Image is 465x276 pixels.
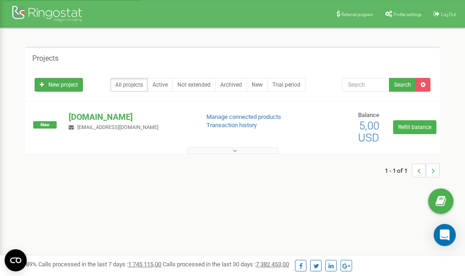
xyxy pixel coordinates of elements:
[77,124,159,130] span: [EMAIL_ADDRESS][DOMAIN_NAME]
[147,78,173,92] a: Active
[247,78,268,92] a: New
[5,249,27,271] button: Open CMP widget
[38,261,161,268] span: Calls processed in the last 7 days :
[163,261,289,268] span: Calls processed in the last 30 days :
[341,12,373,17] span: Referral program
[206,122,257,129] a: Transaction history
[389,78,416,92] button: Search
[342,78,389,92] input: Search
[33,121,57,129] span: New
[394,12,422,17] span: Profile settings
[110,78,148,92] a: All projects
[32,54,59,63] h5: Projects
[256,261,289,268] u: 7 382 453,00
[441,12,456,17] span: Log Out
[267,78,306,92] a: Trial period
[172,78,216,92] a: Not extended
[69,111,191,123] p: [DOMAIN_NAME]
[35,78,83,92] a: New project
[358,112,379,118] span: Balance
[128,261,161,268] u: 1 745 115,00
[385,154,440,187] nav: ...
[393,120,436,134] a: Refill balance
[206,113,281,120] a: Manage connected products
[215,78,247,92] a: Archived
[358,119,379,144] span: 5,00 USD
[385,164,412,177] span: 1 - 1 of 1
[434,224,456,246] div: Open Intercom Messenger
